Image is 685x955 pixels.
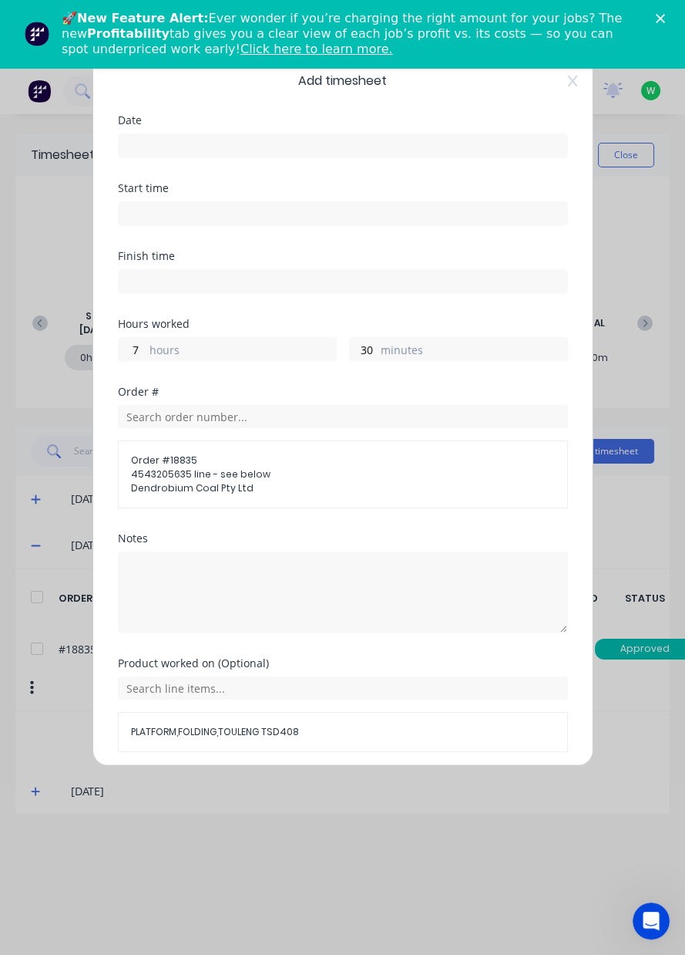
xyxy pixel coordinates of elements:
div: Date [118,115,568,126]
a: Click here to learn more. [240,42,393,56]
div: Hours worked [118,319,568,329]
div: Order # [118,386,568,397]
span: 4543205635 line - see below [131,467,555,481]
div: Start time [118,183,568,194]
span: Dendrobium Coal Pty Ltd [131,481,555,495]
div: Product worked on (Optional) [118,658,568,669]
b: New Feature Alert: [77,11,209,25]
input: Search line items... [118,677,568,700]
div: Finish time [118,251,568,262]
div: Notes [118,533,568,544]
b: Profitability [87,26,170,41]
iframe: Intercom live chat [633,903,670,940]
span: Order # 18835 [131,454,555,467]
input: 0 [119,338,146,361]
input: Search order number... [118,405,568,428]
label: minutes [381,342,567,361]
img: Profile image for Team [25,22,49,46]
input: 0 [350,338,377,361]
span: Add timesheet [118,72,568,90]
div: Close [656,14,671,23]
span: PLATFORM,FOLDING,TOULENG TSD408 [131,725,555,739]
label: hours [149,342,336,361]
div: 🚀 Ever wonder if you’re charging the right amount for your jobs? The new tab gives you a clear vi... [62,11,636,57]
